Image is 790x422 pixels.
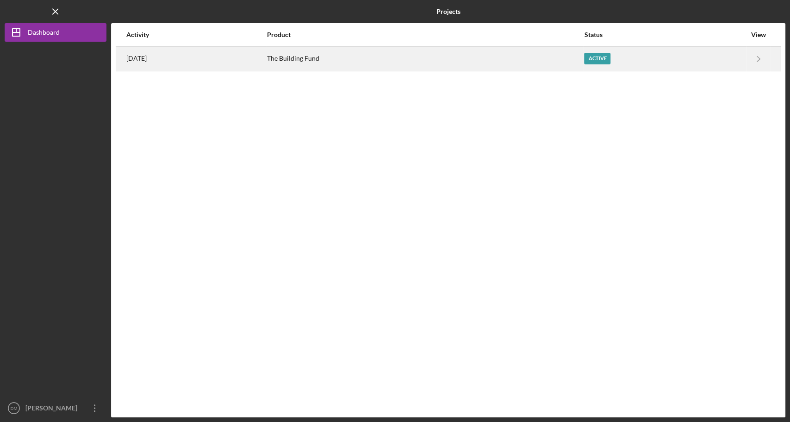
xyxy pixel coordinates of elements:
[436,8,460,15] b: Projects
[23,399,83,420] div: [PERSON_NAME]
[5,23,106,42] button: Dashboard
[267,31,583,38] div: Product
[584,53,610,64] div: Active
[747,31,770,38] div: View
[126,55,147,62] time: 2025-09-27 16:17
[11,406,18,411] text: DM
[5,399,106,417] button: DM[PERSON_NAME]
[584,31,746,38] div: Status
[28,23,60,44] div: Dashboard
[267,47,583,70] div: The Building Fund
[126,31,266,38] div: Activity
